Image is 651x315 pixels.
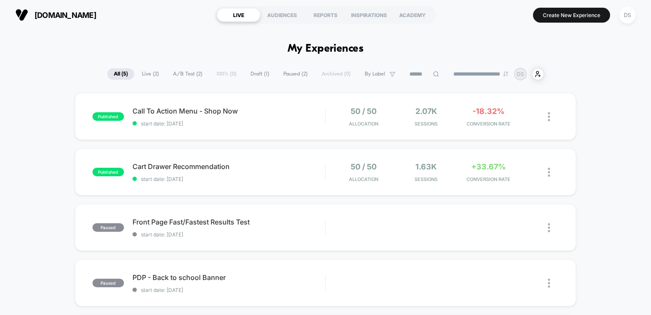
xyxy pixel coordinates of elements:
[217,8,260,22] div: LIVE
[471,162,506,171] span: +33.67%
[288,43,364,55] h1: My Experiences
[415,107,437,116] span: 2.07k
[244,68,276,80] span: Draft ( 1 )
[92,112,124,121] span: published
[351,107,377,116] span: 50 / 50
[35,11,96,20] span: [DOMAIN_NAME]
[277,68,314,80] span: Paused ( 2 )
[92,223,124,232] span: paused
[133,287,325,293] span: start date: [DATE]
[133,162,325,171] span: Cart Drawer Recommendation
[133,218,325,226] span: Front Page Fast/Fastest Results Test
[533,8,610,23] button: Create New Experience
[107,68,134,80] span: All ( 5 )
[92,279,124,287] span: paused
[616,6,638,24] button: DS
[133,231,325,238] span: start date: [DATE]
[167,68,209,80] span: A/B Test ( 2 )
[459,176,518,182] span: CONVERSION RATE
[415,162,437,171] span: 1.63k
[365,71,385,77] span: By Label
[397,176,455,182] span: Sessions
[619,7,636,23] div: DS
[397,121,455,127] span: Sessions
[347,8,391,22] div: INSPIRATIONS
[459,121,518,127] span: CONVERSION RATE
[133,107,325,115] span: Call To Action Menu - Shop Now
[304,8,347,22] div: REPORTS
[472,107,504,116] span: -18.32%
[13,8,99,22] button: [DOMAIN_NAME]
[260,8,304,22] div: AUDIENCES
[503,71,508,76] img: end
[517,71,524,77] p: DS
[15,9,28,21] img: Visually logo
[133,120,325,127] span: start date: [DATE]
[92,168,124,176] span: published
[548,112,550,121] img: close
[548,168,550,177] img: close
[133,273,325,282] span: PDP - Back to school Banner
[391,8,434,22] div: ACADEMY
[548,279,550,288] img: close
[548,223,550,232] img: close
[349,176,378,182] span: Allocation
[351,162,377,171] span: 50 / 50
[349,121,378,127] span: Allocation
[135,68,165,80] span: Live ( 2 )
[133,176,325,182] span: start date: [DATE]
